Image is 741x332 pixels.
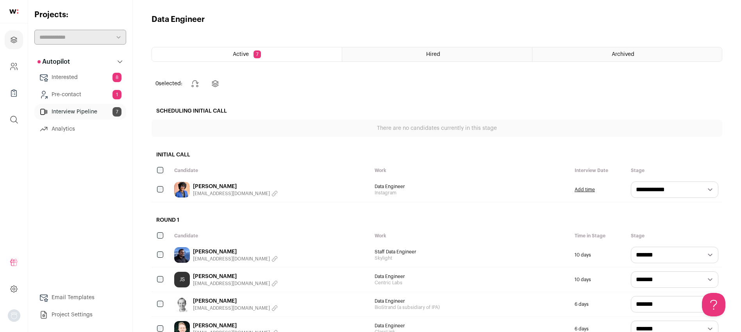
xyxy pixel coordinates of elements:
[371,229,571,243] div: Work
[5,31,23,49] a: Projects
[174,296,190,312] img: c55524008a48dab13bed43684c038a839f3ae93f3647f8fa78565b61a90609aa
[193,273,278,280] a: [PERSON_NAME]
[112,73,121,82] span: 8
[9,9,18,14] img: wellfound-shorthand-0d5821cbd27db2630d0214b213865d53afaa358527fdda9d0ea32b1df1b89c2c.svg
[375,298,567,304] span: Data Engineer
[532,47,722,61] a: Archived
[34,70,126,85] a: Interested8
[5,57,23,76] a: Company and ATS Settings
[571,267,627,292] div: 10 days
[34,104,126,120] a: Interview Pipeline7
[193,190,270,197] span: [EMAIL_ADDRESS][DOMAIN_NAME]
[375,280,567,286] span: Centric Labs
[8,309,20,322] button: Open dropdown
[375,183,567,190] span: Data Engineer
[5,84,23,102] a: Company Lists
[193,322,278,330] a: [PERSON_NAME]
[34,9,126,20] h2: Projects:
[34,290,126,305] a: Email Templates
[155,81,159,86] span: 0
[34,87,126,102] a: Pre-contact1
[155,80,182,88] span: selected:
[193,297,278,305] a: [PERSON_NAME]
[152,120,722,137] div: There are no candidates currently in this stage
[34,54,126,70] button: Autopilot
[34,307,126,323] a: Project Settings
[112,90,121,99] span: 1
[193,183,278,190] a: [PERSON_NAME]
[37,57,70,66] p: Autopilot
[571,163,627,178] div: Interview Date
[371,163,571,178] div: Work
[426,52,440,57] span: Hired
[575,187,595,193] a: Add time
[152,102,722,120] h2: Scheduling Initial Call
[375,255,567,261] span: Skylight
[342,47,532,61] a: Hired
[170,229,371,243] div: Candidate
[193,305,270,311] span: [EMAIL_ADDRESS][DOMAIN_NAME]
[174,247,190,263] img: c9bfbe0987d905955d72b0cf64630c8506aa51edeafbbb2dc22b3a09de990476
[193,305,278,311] button: [EMAIL_ADDRESS][DOMAIN_NAME]
[174,182,190,197] img: bb5bf1edcbb3cff816e3b69781132da608e152eaedc70a3568352165a31a88a7
[186,74,204,93] button: Change stage
[193,280,278,287] button: [EMAIL_ADDRESS][DOMAIN_NAME]
[375,273,567,280] span: Data Engineer
[627,163,722,178] div: Stage
[571,229,627,243] div: Time in Stage
[193,190,278,197] button: [EMAIL_ADDRESS][DOMAIN_NAME]
[152,14,205,25] h1: Data Engineer
[571,292,627,316] div: 6 days
[375,249,567,255] span: Staff Data Engineer
[174,272,190,287] a: JS
[8,309,20,322] img: nopic.png
[193,256,278,262] button: [EMAIL_ADDRESS][DOMAIN_NAME]
[152,212,722,229] h2: Round 1
[34,121,126,137] a: Analytics
[170,163,371,178] div: Candidate
[193,280,270,287] span: [EMAIL_ADDRESS][DOMAIN_NAME]
[233,52,249,57] span: Active
[702,293,725,316] iframe: Help Scout Beacon - Open
[375,304,567,310] span: BioStrand (a subsidiary of IPA)
[571,243,627,267] div: 10 days
[627,229,722,243] div: Stage
[375,190,567,196] span: Instagram
[193,256,270,262] span: [EMAIL_ADDRESS][DOMAIN_NAME]
[152,146,722,163] h2: Initial Call
[375,323,567,329] span: Data Engineer
[254,50,261,58] span: 7
[612,52,634,57] span: Archived
[193,248,278,256] a: [PERSON_NAME]
[112,107,121,117] span: 7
